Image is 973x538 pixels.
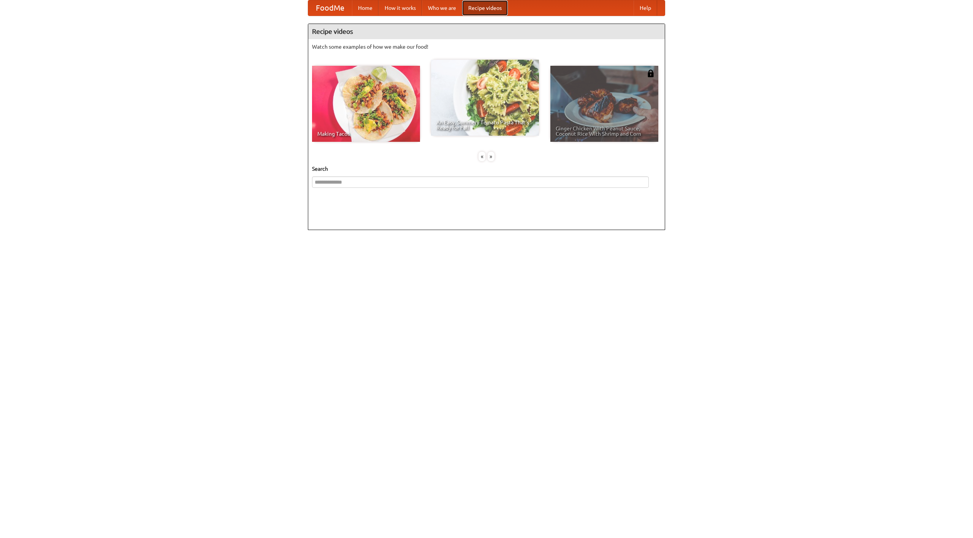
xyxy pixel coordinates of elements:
div: » [488,152,494,161]
a: How it works [379,0,422,16]
a: Making Tacos [312,66,420,142]
a: An Easy, Summery Tomato Pasta That's Ready for Fall [431,60,539,136]
img: 483408.png [647,70,654,77]
a: Who we are [422,0,462,16]
a: Help [634,0,657,16]
span: An Easy, Summery Tomato Pasta That's Ready for Fall [436,120,534,130]
h4: Recipe videos [308,24,665,39]
h5: Search [312,165,661,173]
p: Watch some examples of how we make our food! [312,43,661,51]
a: Recipe videos [462,0,508,16]
a: FoodMe [308,0,352,16]
div: « [479,152,485,161]
span: Making Tacos [317,131,415,136]
a: Home [352,0,379,16]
